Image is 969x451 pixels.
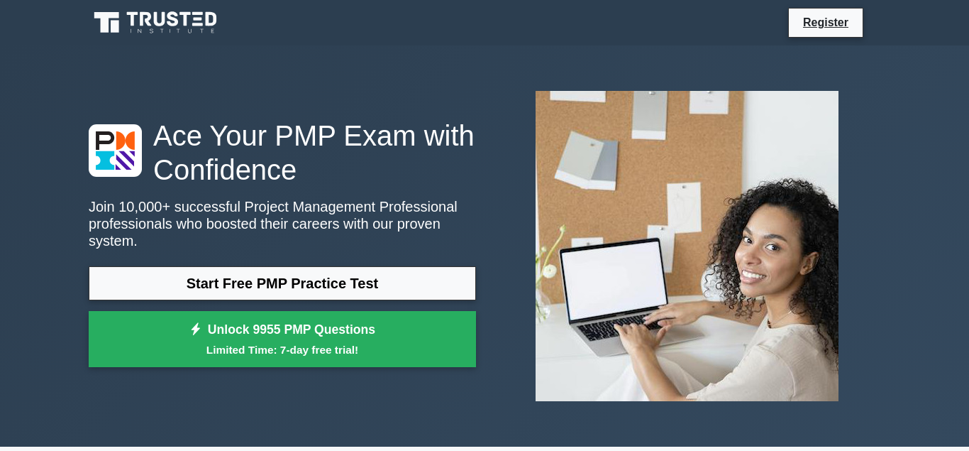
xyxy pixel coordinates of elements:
[89,119,476,187] h1: Ace Your PMP Exam with Confidence
[106,342,458,358] small: Limited Time: 7-day free trial!
[89,266,476,300] a: Start Free PMP Practice Test
[89,198,476,249] p: Join 10,000+ successful Project Management Professional professionals who boosted their careers w...
[794,13,857,31] a: Register
[89,311,476,368] a: Unlock 9955 PMP QuestionsLimited Time: 7-day free trial!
